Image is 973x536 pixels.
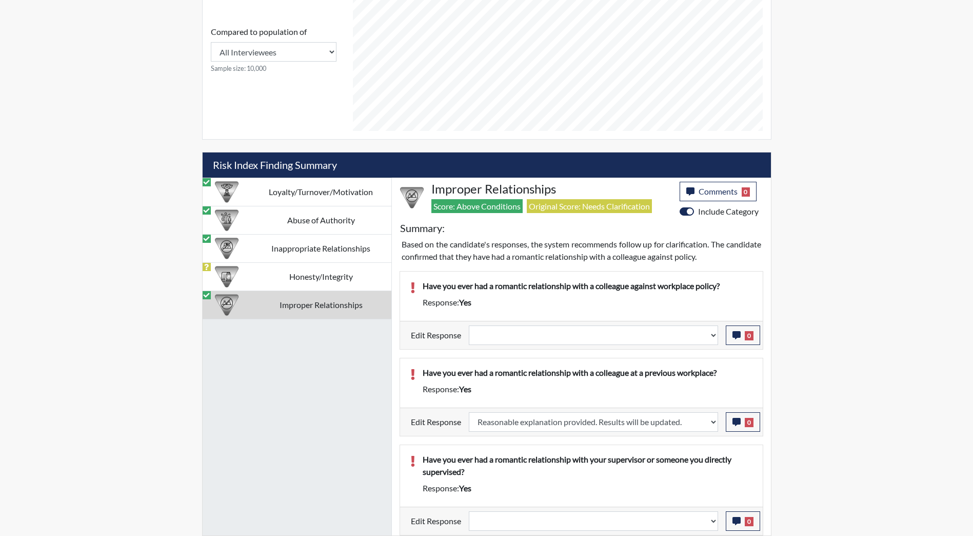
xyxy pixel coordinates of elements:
[415,482,760,494] div: Response:
[461,511,726,531] div: Update the test taker's response, the change might impact the score
[699,186,738,196] span: Comments
[203,152,771,178] h5: Risk Index Finding Summary
[411,412,461,432] label: Edit Response
[215,180,239,204] img: CATEGORY%20ICON-17.40ef8247.png
[527,199,652,213] span: Original Score: Needs Clarification
[423,367,752,379] p: Have you ever had a romantic relationship with a colleague at a previous workplace?
[742,187,750,197] span: 0
[459,483,471,493] span: yes
[459,384,471,394] span: yes
[415,296,760,309] div: Response:
[461,412,726,432] div: Update the test taker's response, the change might impact the score
[251,262,391,291] td: Honesty/Integrity
[251,206,391,234] td: Abuse of Authority
[402,238,761,263] p: Based on the candidate's responses, the system recommends follow up for clarification. The candid...
[726,412,760,432] button: 0
[211,64,336,73] small: Sample size: 10,000
[726,326,760,345] button: 0
[431,199,523,213] span: Score: Above Conditions
[251,178,391,206] td: Loyalty/Turnover/Motivation
[745,418,753,427] span: 0
[215,208,239,232] img: CATEGORY%20ICON-01.94e51fac.png
[415,383,760,395] div: Response:
[698,205,759,218] label: Include Category
[680,182,757,201] button: Comments0
[251,234,391,262] td: Inappropriate Relationships
[726,511,760,531] button: 0
[459,297,471,307] span: yes
[215,237,239,260] img: CATEGORY%20ICON-14.139f8ef7.png
[211,26,307,38] label: Compared to population of
[411,511,461,531] label: Edit Response
[423,280,752,292] p: Have you ever had a romantic relationship with a colleague against workplace policy?
[423,453,752,478] p: Have you ever had a romantic relationship with your supervisor or someone you directly supervised?
[745,331,753,340] span: 0
[461,326,726,345] div: Update the test taker's response, the change might impact the score
[215,293,239,317] img: CATEGORY%20ICON-13.7eaae7be.png
[215,265,239,289] img: CATEGORY%20ICON-11.a5f294f4.png
[431,182,672,197] h4: Improper Relationships
[211,26,336,73] div: Consistency Score comparison among population
[400,186,424,209] img: CATEGORY%20ICON-13.7eaae7be.png
[745,517,753,526] span: 0
[251,291,391,319] td: Improper Relationships
[400,222,445,234] h5: Summary:
[411,326,461,345] label: Edit Response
